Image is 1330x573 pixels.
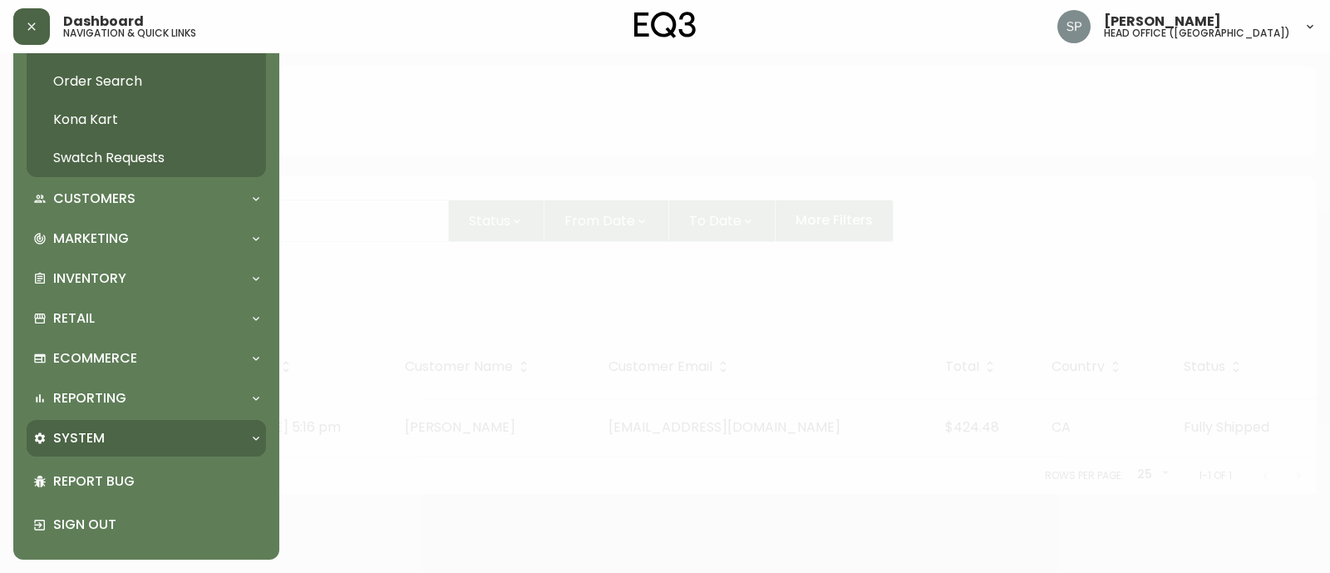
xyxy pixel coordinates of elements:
p: Sign Out [53,516,259,534]
h5: navigation & quick links [63,28,196,38]
div: Sign Out [27,503,266,546]
p: Reporting [53,389,126,408]
h5: head office ([GEOGRAPHIC_DATA]) [1104,28,1290,38]
span: Dashboard [63,15,144,28]
a: Order Search [27,62,266,101]
div: Inventory [27,260,266,297]
p: Retail [53,309,95,328]
a: Swatch Requests [27,139,266,177]
div: Retail [27,300,266,337]
p: Inventory [53,269,126,288]
div: Customers [27,180,266,217]
p: Customers [53,190,135,208]
span: [PERSON_NAME] [1104,15,1221,28]
img: logo [634,12,696,38]
div: Reporting [27,380,266,417]
p: Report Bug [53,472,259,491]
a: Kona Kart [27,101,266,139]
img: 0cb179e7bf3690758a1aaa5f0aafa0b4 [1057,10,1091,43]
p: Marketing [53,230,129,248]
p: Ecommerce [53,349,137,368]
p: System [53,429,105,447]
div: Report Bug [27,460,266,503]
div: Ecommerce [27,340,266,377]
div: Marketing [27,220,266,257]
div: System [27,420,266,457]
